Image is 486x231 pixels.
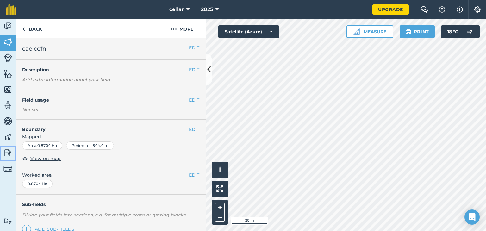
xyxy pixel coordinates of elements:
[215,212,225,222] button: –
[22,141,62,150] div: Area : 0.8704 Ha
[171,25,177,33] img: svg+xml;base64,PHN2ZyB4bWxucz0iaHR0cDovL3d3dy53My5vcmcvMjAwMC9zdmciIHdpZHRoPSIyMCIgaGVpZ2h0PSIyNC...
[22,97,189,103] h4: Field usage
[22,180,53,188] div: 0.8704 Ha
[3,101,12,110] img: svg+xml;base64,PD94bWwgdmVyc2lvbj0iMS4wIiBlbmNvZGluZz0idXRmLTgiPz4KPCEtLSBHZW5lcmF0b3I6IEFkb2JlIE...
[438,6,446,13] img: A question mark icon
[16,201,206,208] h4: Sub-fields
[30,155,61,162] span: View on map
[400,25,435,38] button: Print
[3,164,12,173] img: svg+xml;base64,PD94bWwgdmVyc2lvbj0iMS4wIiBlbmNvZGluZz0idXRmLTgiPz4KPCEtLSBHZW5lcmF0b3I6IEFkb2JlIE...
[3,22,12,31] img: svg+xml;base64,PD94bWwgdmVyc2lvbj0iMS4wIiBlbmNvZGluZz0idXRmLTgiPz4KPCEtLSBHZW5lcmF0b3I6IEFkb2JlIE...
[346,25,393,38] button: Measure
[169,6,184,13] span: cellar
[3,85,12,94] img: svg+xml;base64,PHN2ZyB4bWxucz0iaHR0cDovL3d3dy53My5vcmcvMjAwMC9zdmciIHdpZHRoPSI1NiIgaGVpZ2h0PSI2MC...
[3,218,12,224] img: svg+xml;base64,PD94bWwgdmVyc2lvbj0iMS4wIiBlbmNvZGluZz0idXRmLTgiPz4KPCEtLSBHZW5lcmF0b3I6IEFkb2JlIE...
[441,25,480,38] button: 18 °C
[189,172,199,178] button: EDIT
[457,6,463,13] img: svg+xml;base64,PHN2ZyB4bWxucz0iaHR0cDovL3d3dy53My5vcmcvMjAwMC9zdmciIHdpZHRoPSIxNyIgaGVpZ2h0PSIxNy...
[464,209,480,225] div: Open Intercom Messenger
[219,165,221,173] span: i
[22,155,28,162] img: svg+xml;base64,PHN2ZyB4bWxucz0iaHR0cDovL3d3dy53My5vcmcvMjAwMC9zdmciIHdpZHRoPSIxOCIgaGVpZ2h0PSIyNC...
[189,44,199,51] button: EDIT
[16,120,189,133] h4: Boundary
[372,4,409,15] a: Upgrade
[215,203,225,212] button: +
[3,53,12,62] img: svg+xml;base64,PD94bWwgdmVyc2lvbj0iMS4wIiBlbmNvZGluZz0idXRmLTgiPz4KPCEtLSBHZW5lcmF0b3I6IEFkb2JlIE...
[463,25,476,38] img: svg+xml;base64,PD94bWwgdmVyc2lvbj0iMS4wIiBlbmNvZGluZz0idXRmLTgiPz4KPCEtLSBHZW5lcmF0b3I6IEFkb2JlIE...
[447,25,458,38] span: 18 ° C
[189,126,199,133] button: EDIT
[22,44,46,53] span: cae cefn
[22,212,185,218] em: Divide your fields into sections, e.g. for multiple crops or grazing blocks
[3,132,12,142] img: svg+xml;base64,PD94bWwgdmVyc2lvbj0iMS4wIiBlbmNvZGluZz0idXRmLTgiPz4KPCEtLSBHZW5lcmF0b3I6IEFkb2JlIE...
[22,66,199,73] h4: Description
[16,19,48,38] a: Back
[212,162,228,178] button: i
[22,77,110,83] em: Add extra information about your field
[66,141,114,150] div: Perimeter : 544.4 m
[6,4,16,15] img: fieldmargin Logo
[189,66,199,73] button: EDIT
[22,172,199,178] span: Worked area
[353,28,360,35] img: Ruler icon
[22,107,199,113] div: Not set
[22,25,25,33] img: svg+xml;base64,PHN2ZyB4bWxucz0iaHR0cDovL3d3dy53My5vcmcvMjAwMC9zdmciIHdpZHRoPSI5IiBoZWlnaHQ9IjI0Ii...
[22,155,61,162] button: View on map
[3,37,12,47] img: svg+xml;base64,PHN2ZyB4bWxucz0iaHR0cDovL3d3dy53My5vcmcvMjAwMC9zdmciIHdpZHRoPSI1NiIgaGVpZ2h0PSI2MC...
[16,133,206,140] span: Mapped
[3,69,12,78] img: svg+xml;base64,PHN2ZyB4bWxucz0iaHR0cDovL3d3dy53My5vcmcvMjAwMC9zdmciIHdpZHRoPSI1NiIgaGVpZ2h0PSI2MC...
[3,148,12,158] img: svg+xml;base64,PD94bWwgdmVyc2lvbj0iMS4wIiBlbmNvZGluZz0idXRmLTgiPz4KPCEtLSBHZW5lcmF0b3I6IEFkb2JlIE...
[189,97,199,103] button: EDIT
[474,6,481,13] img: A cog icon
[218,25,279,38] button: Satellite (Azure)
[201,6,213,13] span: 2025
[158,19,206,38] button: More
[421,6,428,13] img: Two speech bubbles overlapping with the left bubble in the forefront
[216,185,223,192] img: Four arrows, one pointing top left, one top right, one bottom right and the last bottom left
[405,28,411,35] img: svg+xml;base64,PHN2ZyB4bWxucz0iaHR0cDovL3d3dy53My5vcmcvMjAwMC9zdmciIHdpZHRoPSIxOSIgaGVpZ2h0PSIyNC...
[3,116,12,126] img: svg+xml;base64,PD94bWwgdmVyc2lvbj0iMS4wIiBlbmNvZGluZz0idXRmLTgiPz4KPCEtLSBHZW5lcmF0b3I6IEFkb2JlIE...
